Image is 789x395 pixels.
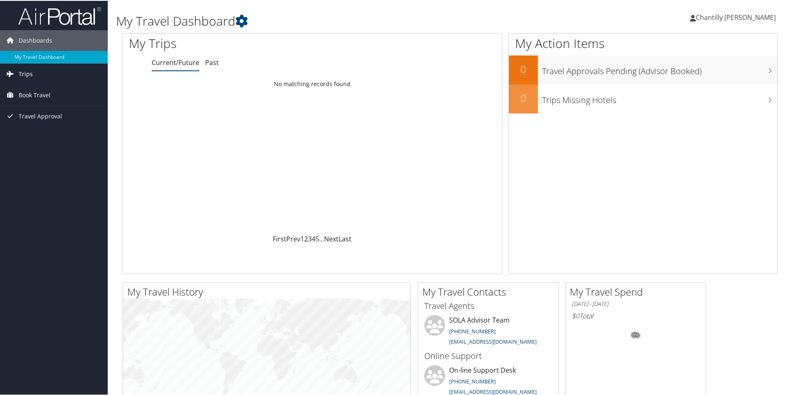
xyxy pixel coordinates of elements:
[542,60,777,76] h3: Travel Approvals Pending (Advisor Booked)
[19,29,52,50] span: Dashboards
[449,387,537,395] a: [EMAIL_ADDRESS][DOMAIN_NAME]
[304,234,308,243] a: 2
[509,34,777,51] h1: My Action Items
[632,332,639,337] tspan: 0%
[312,234,315,243] a: 4
[315,234,319,243] a: 5
[542,89,777,105] h3: Trips Missing Hotels
[509,90,538,104] h2: 0
[18,5,101,25] img: airportal-logo.png
[422,284,558,298] h2: My Travel Contacts
[424,299,552,311] h3: Travel Agents
[339,234,351,243] a: Last
[572,299,699,307] h6: [DATE] - [DATE]
[129,34,338,51] h1: My Trips
[319,234,324,243] span: …
[449,377,496,384] a: [PHONE_NUMBER]
[273,234,286,243] a: First
[570,284,706,298] h2: My Travel Spend
[449,337,537,344] a: [EMAIL_ADDRESS][DOMAIN_NAME]
[572,311,699,320] h6: Total
[19,105,62,126] span: Travel Approval
[449,327,496,334] a: [PHONE_NUMBER]
[123,76,502,91] td: No matching records found
[696,12,776,21] span: Chantilly [PERSON_NAME]
[420,314,556,348] li: SOLA Advisor Team
[19,63,33,84] span: Trips
[324,234,339,243] a: Next
[19,84,51,105] span: Book Travel
[509,55,777,84] a: 0Travel Approvals Pending (Advisor Booked)
[300,234,304,243] a: 1
[205,57,219,66] a: Past
[690,4,784,29] a: Chantilly [PERSON_NAME]
[152,57,199,66] a: Current/Future
[424,349,552,361] h3: Online Support
[127,284,410,298] h2: My Travel History
[509,84,777,113] a: 0Trips Missing Hotels
[286,234,300,243] a: Prev
[116,12,561,29] h1: My Travel Dashboard
[308,234,312,243] a: 3
[509,61,538,75] h2: 0
[572,311,579,320] span: $0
